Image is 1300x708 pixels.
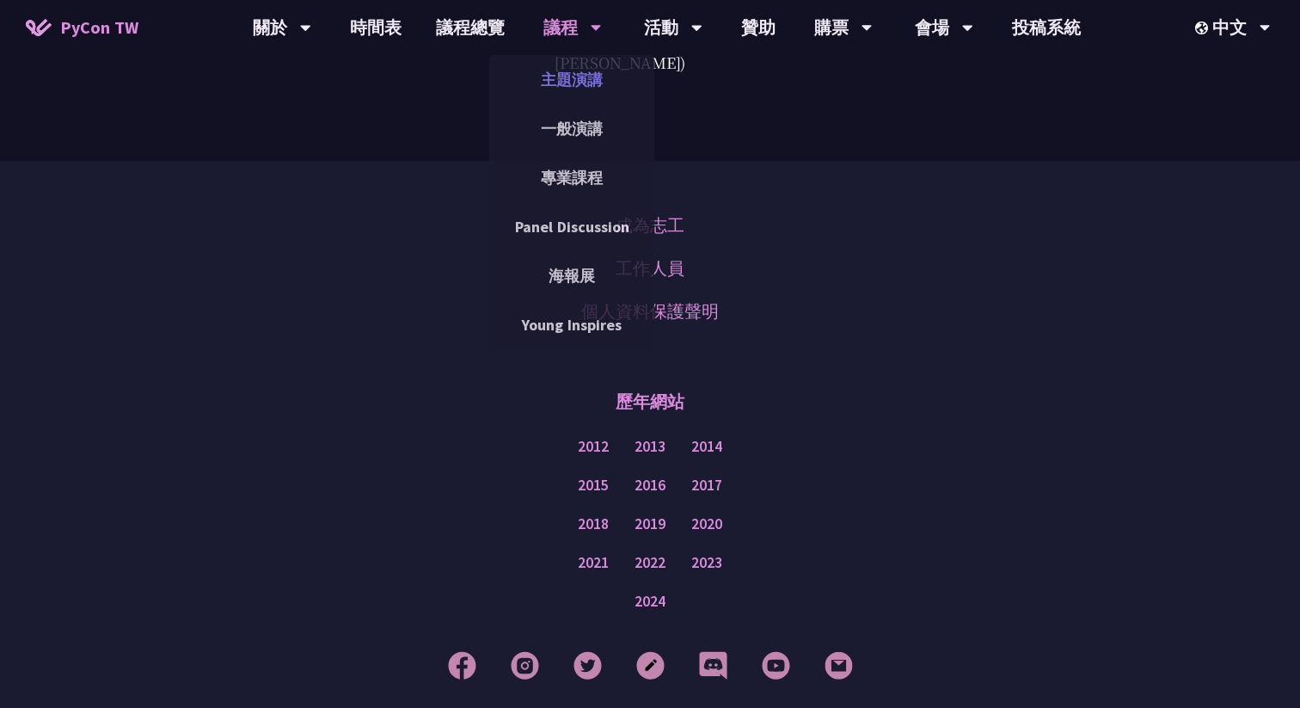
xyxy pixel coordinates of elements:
a: 2020 [691,514,722,535]
a: PyCon TW [9,6,156,49]
img: Blog Footer Icon [636,651,665,680]
img: Discord Footer Icon [699,651,727,680]
a: 2015 [578,475,609,496]
p: 歷年網站 [616,376,684,428]
a: 2012 [578,436,609,458]
a: 2013 [635,436,665,458]
span: PyCon TW [60,15,138,40]
img: Instagram Footer Icon [511,651,539,680]
a: 一般演講 [489,108,654,149]
a: 2023 [691,552,722,574]
a: 海報展 [489,255,654,296]
img: Facebook Footer Icon [448,651,476,680]
a: 2014 [691,436,722,458]
a: 2018 [578,514,609,535]
img: Twitter Footer Icon [573,651,602,680]
a: 專業課程 [489,157,654,198]
a: 主題演講 [489,59,654,100]
a: Panel Discussion [489,206,654,247]
a: 2016 [635,475,665,496]
img: Locale Icon [1195,22,1212,34]
img: YouTube Footer Icon [762,651,790,680]
a: 2022 [635,552,665,574]
a: 2021 [578,552,609,574]
img: Email Footer Icon [825,651,853,680]
a: Young Inspires [489,305,654,345]
a: 2024 [635,591,665,613]
a: 2017 [691,475,722,496]
a: 2019 [635,514,665,535]
img: Home icon of PyCon TW 2025 [26,19,52,36]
